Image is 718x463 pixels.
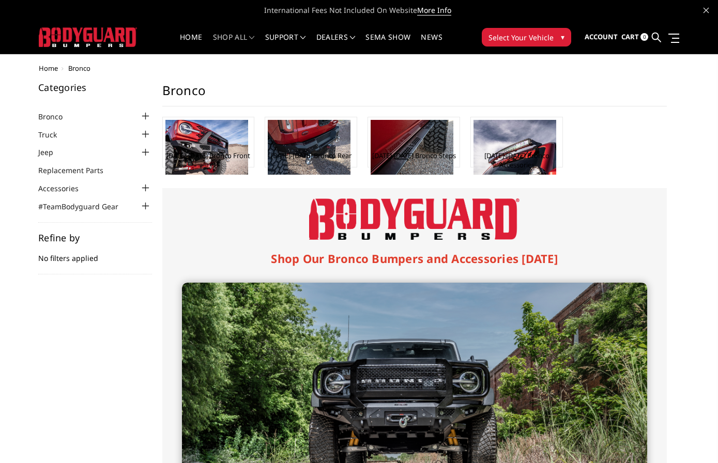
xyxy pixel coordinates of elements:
h1: Bronco [162,83,667,106]
a: Home [180,34,202,54]
a: [DATE]-[DATE] Bronco Front [166,151,250,160]
a: SEMA Show [365,34,410,54]
a: Bronco [38,111,75,122]
span: Bronco [68,64,90,73]
a: Accessories [38,183,91,194]
h5: Categories [38,83,152,92]
h1: Shop Our Bronco Bumpers and Accessories [DATE] [182,250,647,267]
a: More Info [417,5,451,16]
a: Dealers [316,34,356,54]
a: shop all [213,34,255,54]
a: News [421,34,442,54]
span: Cart [621,32,639,41]
a: Account [585,23,618,51]
span: Account [585,32,618,41]
span: ▾ [561,32,564,42]
a: [DATE]-[DATE] Bronco Accessories [473,151,560,169]
a: Replacement Parts [38,165,116,176]
button: Select Your Vehicle [482,28,571,47]
div: No filters applied [38,233,152,274]
span: Select Your Vehicle [488,32,554,43]
a: Support [265,34,306,54]
h5: Refine by [38,233,152,242]
a: #TeamBodyguard Gear [38,201,131,212]
a: Truck [38,129,70,140]
a: [DATE]-[DATE] Bronco Steps [372,151,456,160]
img: BODYGUARD BUMPERS [39,27,137,47]
a: Home [39,64,58,73]
a: Cart 0 [621,23,648,51]
a: [DATE]-[DATE] Bronco Rear [271,151,352,160]
span: 0 [640,33,648,41]
img: Bodyguard Bumpers Logo [309,198,520,240]
a: Jeep [38,147,66,158]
